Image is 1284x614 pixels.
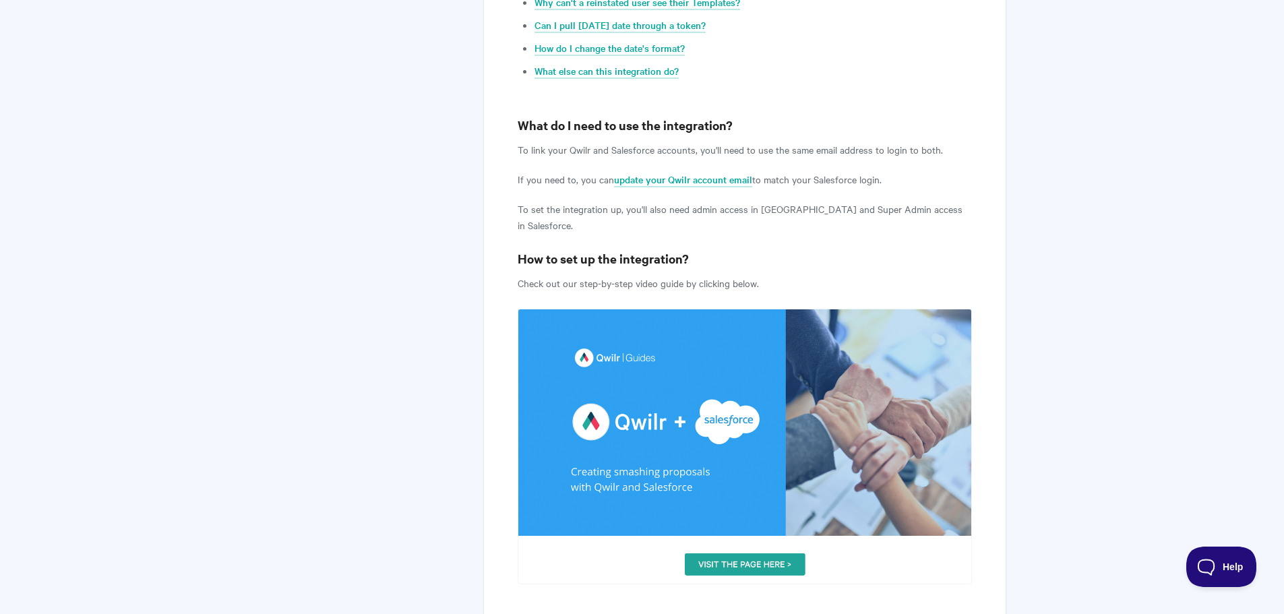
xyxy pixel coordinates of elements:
p: To set the integration up, you'll also need admin access in [GEOGRAPHIC_DATA] and Super Admin acc... [518,201,971,233]
a: How do I change the date's format? [534,41,685,56]
a: What else can this integration do? [534,64,679,79]
h3: How to set up the integration? [518,249,971,268]
iframe: Toggle Customer Support [1186,547,1257,587]
p: If you need to, you can to match your Salesforce login. [518,171,971,187]
p: Check out our step-by-step video guide by clicking below. [518,275,971,291]
h3: What do I need to use the integration? [518,116,971,135]
p: To link your Qwilr and Salesforce accounts, you'll need to use the same email address to login to... [518,142,971,158]
a: Can I pull [DATE] date through a token? [534,18,706,33]
a: update your Qwilr account email [614,173,752,187]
